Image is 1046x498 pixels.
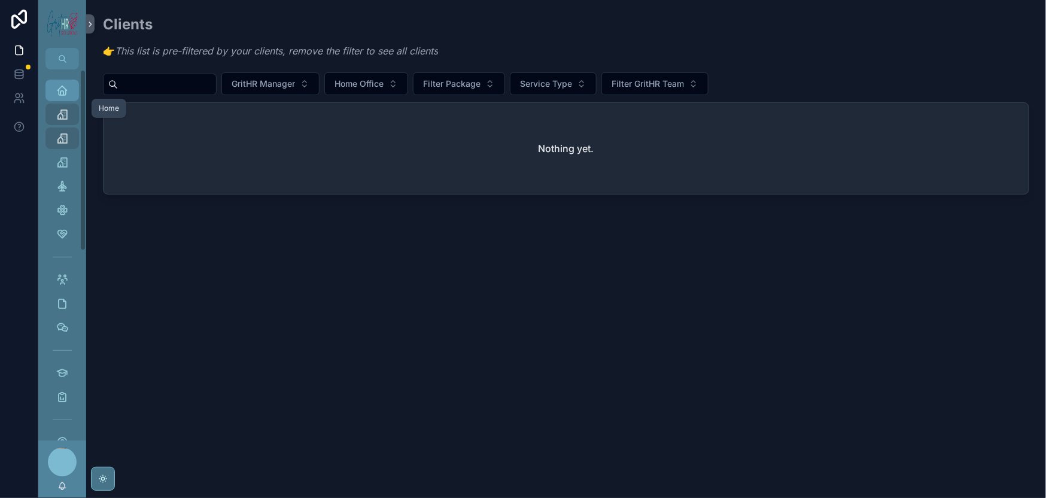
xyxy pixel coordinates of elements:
[324,72,408,95] button: Select Button
[539,141,594,156] h2: Nothing yet.
[221,72,320,95] button: Select Button
[423,78,481,90] span: Filter Package
[115,45,438,57] em: This list is pre-filtered by your clients, remove the filter to see all clients
[45,6,79,42] img: App logo
[413,72,505,95] button: Select Button
[612,78,684,90] span: Filter GritHR Team
[232,78,295,90] span: GritHR Manager
[601,72,709,95] button: Select Button
[520,78,572,90] span: Service Type
[510,72,597,95] button: Select Button
[38,69,86,441] div: scrollable content
[99,104,119,113] div: Home
[335,78,384,90] span: Home Office
[103,14,438,34] h2: Clients
[103,44,438,58] p: 👉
